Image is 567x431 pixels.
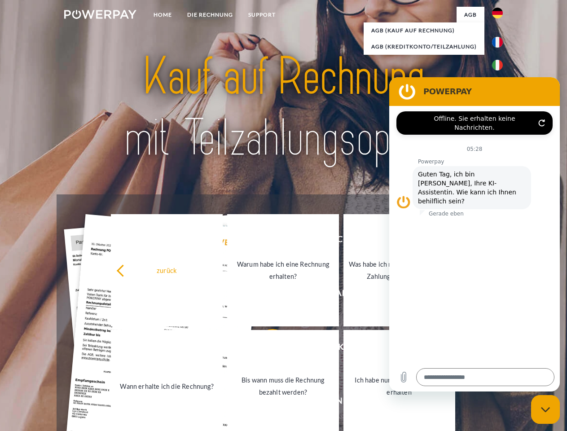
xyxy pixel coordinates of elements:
[86,43,481,172] img: title-powerpay_de.svg
[364,22,484,39] a: AGB (Kauf auf Rechnung)
[241,7,283,23] a: SUPPORT
[492,8,503,18] img: de
[146,7,180,23] a: Home
[180,7,241,23] a: DIE RECHNUNG
[492,37,503,48] img: fr
[389,77,560,391] iframe: Messaging-Fenster
[349,258,450,282] div: Was habe ich noch offen, ist meine Zahlung eingegangen?
[349,374,450,398] div: Ich habe nur eine Teillieferung erhalten
[343,214,455,326] a: Was habe ich noch offen, ist meine Zahlung eingegangen?
[233,258,334,282] div: Warum habe ich eine Rechnung erhalten?
[531,395,560,424] iframe: Schaltfläche zum Öffnen des Messaging-Fensters; Konversation läuft
[364,39,484,55] a: AGB (Kreditkonto/Teilzahlung)
[116,380,217,392] div: Wann erhalte ich die Rechnung?
[64,10,136,19] img: logo-powerpay-white.svg
[492,60,503,70] img: it
[233,374,334,398] div: Bis wann muss die Rechnung bezahlt werden?
[116,264,217,276] div: zurück
[457,7,484,23] a: agb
